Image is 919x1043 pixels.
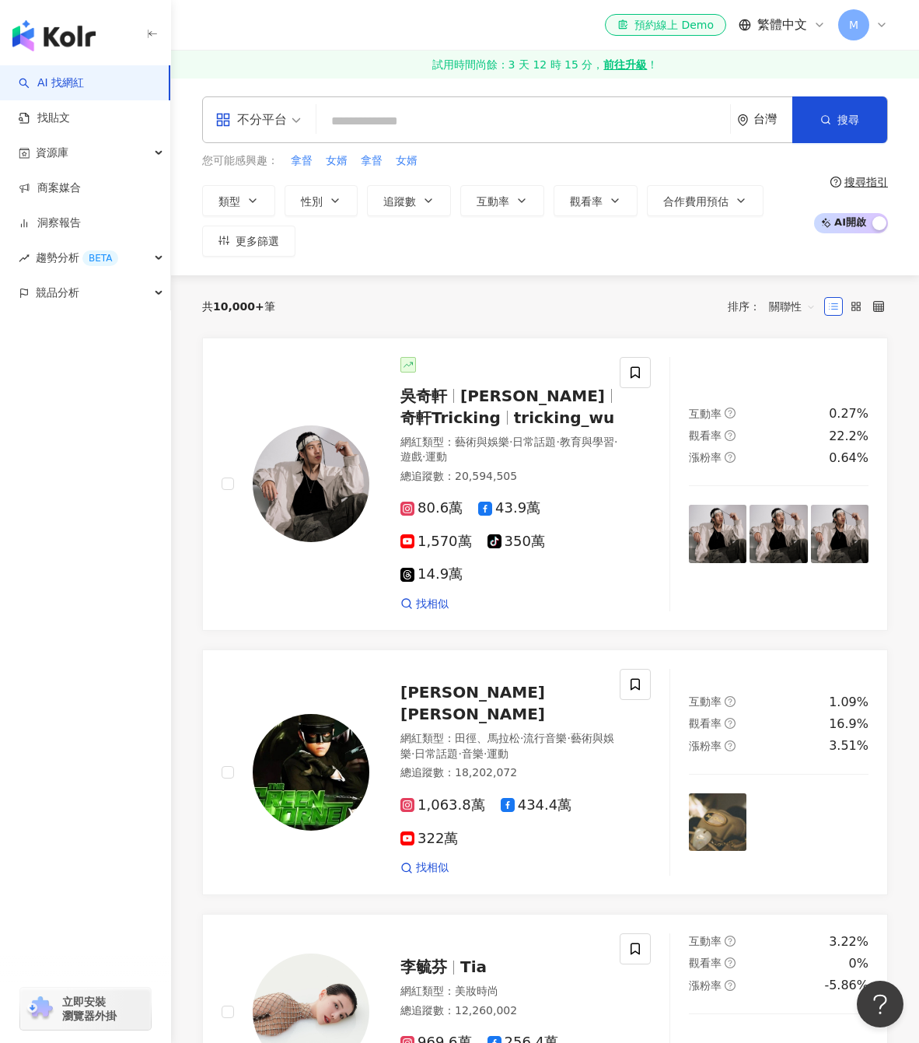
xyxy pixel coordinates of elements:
span: 立即安裝 瀏覽器外掛 [62,995,117,1023]
img: post-image [811,505,868,562]
img: post-image [750,505,807,562]
span: 觀看率 [689,957,722,969]
span: 您可能感興趣： [202,153,278,169]
span: 350萬 [487,534,545,550]
span: 奇軒Tricking [400,408,501,427]
div: BETA [82,250,118,266]
span: Tia [460,957,487,976]
a: 試用時間尚餘：3 天 12 時 15 分，前往升級！ [171,51,919,79]
a: 找相似 [400,860,449,876]
span: 互動率 [689,695,722,708]
span: 觀看率 [689,717,722,730]
span: question-circle [725,936,736,947]
span: question-circle [725,740,736,751]
div: 搜尋指引 [844,176,888,188]
span: 找相似 [416,597,449,612]
button: 觀看率 [554,185,638,216]
span: question-circle [725,718,736,729]
div: 3.22% [829,933,868,950]
span: 競品分析 [36,275,79,310]
span: question-circle [725,430,736,441]
div: 台灣 [753,113,792,126]
span: rise [19,253,30,264]
span: 1,570萬 [400,534,472,550]
span: 日常話題 [414,747,458,760]
button: 合作費用預估 [647,185,764,216]
div: 0% [849,955,868,972]
span: 美妝時尚 [455,985,498,997]
span: 運動 [487,747,508,760]
span: question-circle [725,980,736,991]
span: [PERSON_NAME] [PERSON_NAME] [400,683,545,723]
img: post-image [689,793,746,851]
a: chrome extension立即安裝 瀏覽器外掛 [20,988,151,1030]
span: 漲粉率 [689,740,722,752]
span: tricking_wu [514,408,615,427]
a: 商案媒合 [19,180,81,196]
span: 搜尋 [837,114,859,126]
span: · [458,747,461,760]
button: 互動率 [460,185,544,216]
button: 搜尋 [792,96,887,143]
img: logo [12,20,96,51]
span: 李毓芬 [400,957,447,976]
span: · [484,747,487,760]
button: 拿督 [360,152,383,170]
span: 80.6萬 [400,500,463,516]
div: 總追蹤數 ： 20,594,505 [400,469,624,485]
span: · [614,436,617,448]
span: 觀看率 [689,429,722,442]
span: 藝術與娛樂 [400,732,614,760]
span: question-circle [725,452,736,463]
span: 更多篩選 [236,235,279,247]
span: question-circle [725,957,736,968]
span: 運動 [425,450,447,463]
span: 10,000+ [213,300,264,313]
span: question-circle [830,177,841,187]
button: 追蹤數 [367,185,451,216]
span: 1,063.8萬 [400,797,485,814]
span: · [422,450,425,463]
span: · [520,732,523,744]
a: KOL Avatar[PERSON_NAME] [PERSON_NAME]網紅類型：田徑、馬拉松·流行音樂·藝術與娛樂·日常話題·音樂·運動總追蹤數：18,202,0721,063.8萬434.... [202,649,888,894]
div: 網紅類型 ： [400,984,601,999]
span: 日常話題 [512,436,556,448]
div: 3.51% [829,737,868,754]
span: 互動率 [689,935,722,947]
a: 預約線上 Demo [605,14,726,36]
span: 觀看率 [570,195,603,208]
div: 1.09% [829,694,868,711]
a: searchAI 找網紅 [19,75,84,91]
img: KOL Avatar [253,714,369,831]
span: 漲粉率 [689,451,722,464]
div: 共 筆 [202,300,275,313]
button: 女婿 [395,152,418,170]
span: 關聯性 [769,294,816,319]
span: 漲粉率 [689,979,722,992]
span: M [849,16,858,33]
span: · [411,747,414,760]
span: [PERSON_NAME] [460,387,605,405]
span: 音樂 [462,747,484,760]
iframe: Help Scout Beacon - Open [857,981,903,1027]
div: 0.27% [829,405,868,422]
img: post-image [750,793,807,851]
img: chrome extension [25,996,55,1021]
span: question-circle [725,696,736,707]
div: 網紅類型 ： [400,435,624,465]
span: 教育與學習 [560,436,614,448]
div: 不分平台 [215,107,287,132]
div: -5.86% [824,977,868,994]
div: 16.9% [829,716,868,733]
span: 性別 [301,195,323,208]
span: · [556,436,559,448]
span: 43.9萬 [478,500,540,516]
a: 找相似 [400,597,449,612]
span: · [567,732,570,744]
a: 洞察報告 [19,215,81,231]
a: 找貼文 [19,110,70,126]
span: 434.4萬 [501,797,572,814]
div: 總追蹤數 ： 12,260,002 [400,1003,601,1019]
img: post-image [811,793,868,851]
div: 0.64% [829,450,868,467]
